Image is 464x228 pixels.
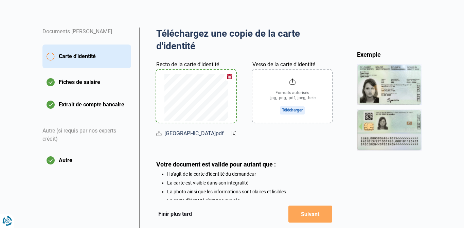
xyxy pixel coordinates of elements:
button: Carte d'identité [42,45,131,68]
li: La carte d'identité n'est pas expirée [167,198,332,203]
button: Extrait de compte bancaire [42,96,131,113]
button: Fiches de salaire [42,74,131,91]
label: Verso de la carte d'identité [252,60,315,69]
div: Documents [PERSON_NAME] [42,28,131,45]
li: Il s'agit de la carte d'identité du demandeur [167,171,332,177]
li: La carte est visible dans son intégralité [167,180,332,186]
li: La photo ainsi que les informations sont claires et lisibles [167,189,332,194]
span: [GEOGRAPHIC_DATA]pdf [164,129,224,138]
button: Suivant [288,206,332,223]
h2: Téléchargez une copie de la carte d'identité [156,28,332,52]
div: Votre document est valide pour autant que : [156,161,332,168]
img: idCard [357,64,422,151]
div: Autre (si requis par nos experts crédit) [42,119,131,152]
label: Recto de la carte d'identité [156,60,219,69]
a: Download [232,131,236,136]
span: Carte d'identité [59,52,96,60]
button: Autre [42,152,131,169]
button: Finir plus tard [156,210,194,218]
div: Exemple [357,51,422,58]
